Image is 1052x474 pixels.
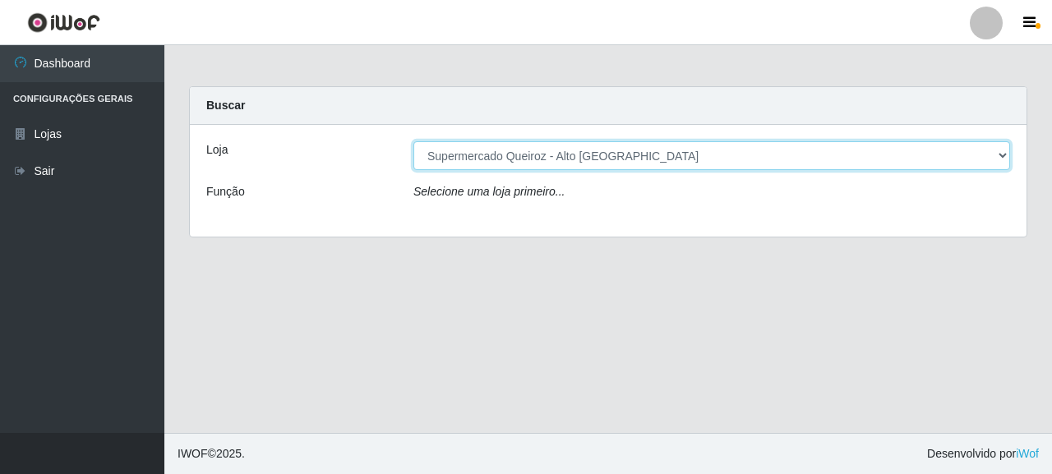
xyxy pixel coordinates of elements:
[927,445,1039,462] span: Desenvolvido por
[178,447,208,460] span: IWOF
[206,183,245,200] label: Função
[27,12,100,33] img: CoreUI Logo
[206,141,228,159] label: Loja
[206,99,245,112] strong: Buscar
[1016,447,1039,460] a: iWof
[178,445,245,462] span: © 2025 .
[413,185,565,198] i: Selecione uma loja primeiro...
